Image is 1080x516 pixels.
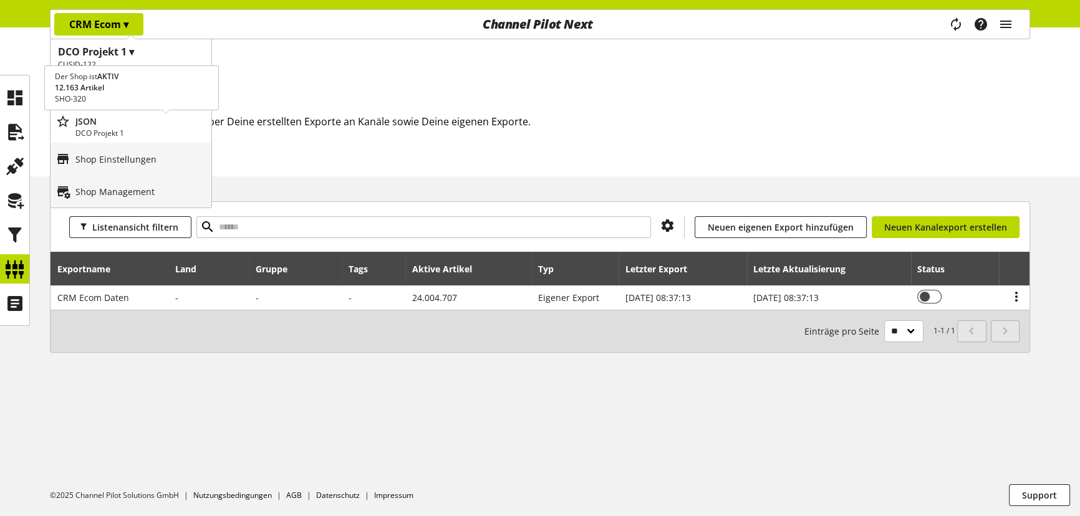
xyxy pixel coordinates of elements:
span: Einträge pro Seite [804,325,884,338]
nav: main navigation [50,9,1030,39]
p: DCO Projekt 1 [75,128,206,139]
a: Neuen Kanalexport erstellen [872,216,1020,238]
span: Eigener Export [538,292,599,303]
small: 1-1 / 1 [804,320,955,342]
p: CRM Ecom [69,17,128,32]
div: Typ [538,262,566,275]
span: [DATE] 08:37:13 [625,292,691,303]
a: Shop Einstellungen [51,143,211,175]
span: CRM Ecom Daten [57,292,129,303]
div: Status [917,262,957,275]
h1: DCO Projekt 1 ▾ [58,44,204,59]
a: Datenschutz [316,490,360,500]
span: - [175,292,178,303]
div: Aktive Artikel [412,262,485,275]
a: Neuen eigenen Export hinzufügen [695,216,867,238]
span: Support [1022,489,1057,502]
span: ▾ [123,17,128,31]
a: AGB [286,490,302,500]
div: Letzter Export [625,262,700,275]
p: JSON [75,115,206,128]
span: Neuen eigenen Export hinzufügen [708,221,854,234]
h2: Hier hast Du eine Übersicht über Deine erstellten Exporte an Kanäle sowie Deine eigenen Exporte. [69,114,1030,129]
div: Land [175,262,209,275]
span: Neuen Kanalexport erstellen [884,221,1007,234]
a: Impressum [374,490,413,500]
button: Listenansicht filtern [69,216,191,238]
li: ©2025 Channel Pilot Solutions GmbH [50,490,193,501]
a: Nutzungsbedingungen [193,490,272,500]
div: Tags [349,262,368,275]
span: [DATE] 08:37:13 [753,292,819,303]
span: - [349,292,352,303]
p: Shop Management [75,185,155,198]
div: Exportname [57,262,123,275]
span: 24.004.707 [412,292,457,303]
h2: CUSID-122 [58,59,204,70]
span: Listenansicht filtern [92,221,178,234]
div: Gruppe [256,262,300,275]
button: Support [1009,484,1070,506]
p: Shop Einstellungen [75,153,157,166]
div: Letzte Aktualisierung [753,262,858,275]
a: Shop Management [51,175,211,208]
